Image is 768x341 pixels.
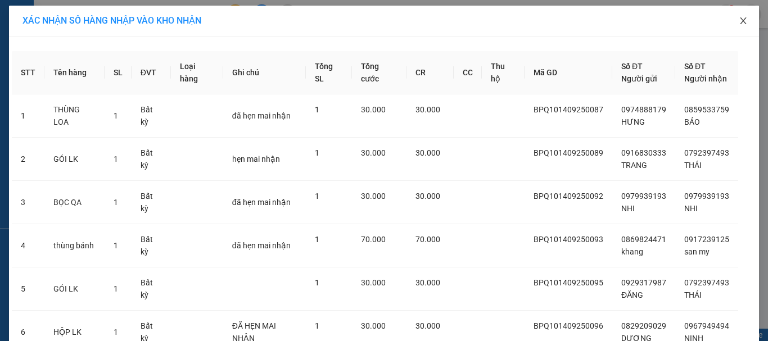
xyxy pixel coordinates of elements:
[89,50,138,57] span: Hotline: 19001152
[684,148,729,157] span: 0792397493
[415,192,440,201] span: 30.000
[684,321,729,330] span: 0967949494
[728,6,759,37] button: Close
[114,198,118,207] span: 1
[361,192,386,201] span: 30.000
[415,321,440,330] span: 30.000
[105,51,132,94] th: SL
[684,235,729,244] span: 0917239125
[621,321,666,330] span: 0829209029
[684,204,698,213] span: NHI
[684,161,702,170] span: THÁI
[12,138,44,181] td: 2
[534,192,603,201] span: BPQ101409250092
[534,235,603,244] span: BPQ101409250093
[621,192,666,201] span: 0979939193
[114,154,118,163] span: 1
[361,278,386,287] span: 30.000
[415,148,440,157] span: 30.000
[684,247,710,256] span: san my
[415,235,440,244] span: 70.000
[621,247,643,256] span: khang
[114,284,118,293] span: 1
[525,51,612,94] th: Mã GD
[89,6,154,16] strong: ĐỒNG PHƯỚC
[621,62,643,71] span: Số ĐT
[132,181,171,224] td: Bất kỳ
[315,192,319,201] span: 1
[232,198,291,207] span: đã hẹn mai nhận
[621,290,643,299] span: ĐĂNG
[89,18,151,32] span: Bến xe [GEOGRAPHIC_DATA]
[89,34,155,48] span: 01 Võ Văn Truyện, KP.1, Phường 2
[315,278,319,287] span: 1
[534,148,603,157] span: BPQ101409250089
[684,105,729,114] span: 0859533759
[315,148,319,157] span: 1
[684,117,700,126] span: BẢO
[4,7,54,56] img: logo
[406,51,454,94] th: CR
[56,71,118,80] span: VPTN1509250003
[361,148,386,157] span: 30.000
[44,51,105,94] th: Tên hàng
[25,81,69,88] span: 06:48:43 [DATE]
[621,74,657,83] span: Người gửi
[684,290,702,299] span: THÁI
[621,117,645,126] span: HƯNG
[44,181,105,224] td: BỌC QA
[684,74,727,83] span: Người nhận
[114,241,118,250] span: 1
[621,105,666,114] span: 0974888179
[44,267,105,311] td: GÓI LK
[132,267,171,311] td: Bất kỳ
[621,235,666,244] span: 0869824471
[3,72,118,79] span: [PERSON_NAME]:
[44,224,105,267] td: thùng bánh
[232,111,291,120] span: đã hẹn mai nhận
[315,235,319,244] span: 1
[12,94,44,138] td: 1
[454,51,482,94] th: CC
[361,321,386,330] span: 30.000
[621,148,666,157] span: 0916830333
[44,94,105,138] td: THÙNG LOA
[3,81,69,88] span: In ngày:
[739,16,748,25] span: close
[223,51,306,94] th: Ghi chú
[132,94,171,138] td: Bất kỳ
[232,241,291,250] span: đã hẹn mai nhận
[534,278,603,287] span: BPQ101409250095
[684,62,706,71] span: Số ĐT
[306,51,352,94] th: Tổng SL
[12,224,44,267] td: 4
[12,51,44,94] th: STT
[415,105,440,114] span: 30.000
[114,111,118,120] span: 1
[171,51,223,94] th: Loại hàng
[352,51,407,94] th: Tổng cước
[684,192,729,201] span: 0979939193
[114,328,118,337] span: 1
[44,138,105,181] td: GÓI LK
[132,51,171,94] th: ĐVT
[315,105,319,114] span: 1
[132,138,171,181] td: Bất kỳ
[315,321,319,330] span: 1
[621,161,647,170] span: TRANG
[22,15,201,26] span: XÁC NHẬN SỐ HÀNG NHẬP VÀO KHO NHẬN
[684,278,729,287] span: 0792397493
[361,105,386,114] span: 30.000
[30,61,138,70] span: -----------------------------------------
[534,105,603,114] span: BPQ101409250087
[132,224,171,267] td: Bất kỳ
[415,278,440,287] span: 30.000
[534,321,603,330] span: BPQ101409250096
[621,278,666,287] span: 0929317987
[482,51,525,94] th: Thu hộ
[232,154,280,163] span: hẹn mai nhận
[361,235,386,244] span: 70.000
[621,204,635,213] span: NHI
[12,181,44,224] td: 3
[12,267,44,311] td: 5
